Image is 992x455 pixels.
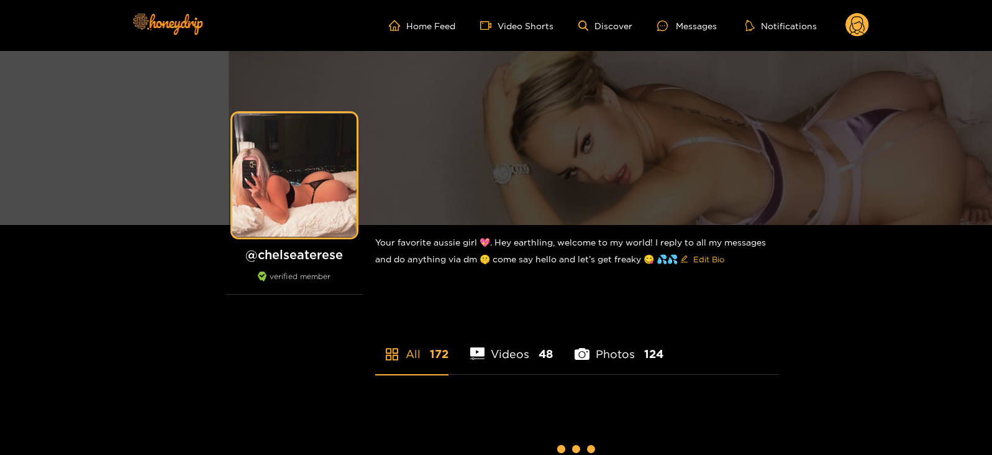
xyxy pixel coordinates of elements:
li: Videos [470,318,553,374]
li: All [375,318,448,374]
span: Edit Bio [693,253,724,265]
li: Photos [575,318,663,374]
button: editEdit Bio [678,249,727,269]
a: Video Shorts [480,20,553,31]
button: Notifications [742,19,821,32]
span: 172 [430,346,448,362]
span: 48 [539,346,553,362]
span: appstore [385,347,399,362]
div: Messages [657,19,717,33]
span: edit [680,255,688,264]
a: Discover [578,21,632,31]
div: Your favorite aussie girl 💖. Hey earthling, welcome to my world! I reply to all my messages and d... [375,225,779,279]
span: video-camera [480,20,498,31]
div: verified member [226,272,363,295]
span: 124 [644,346,663,362]
span: home [389,20,406,31]
h1: @ chelseaterese [226,247,363,262]
a: Home Feed [389,20,455,31]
